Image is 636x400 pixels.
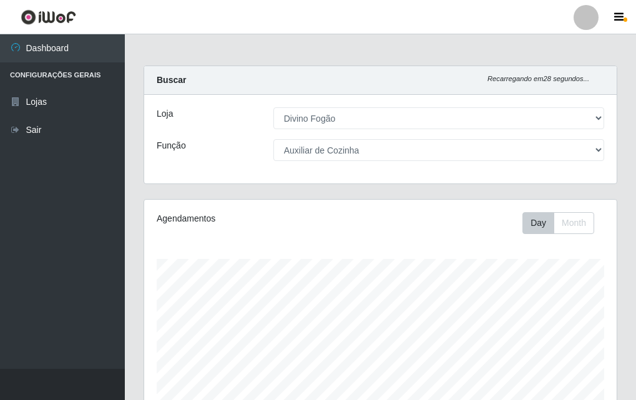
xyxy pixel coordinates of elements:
div: Toolbar with button groups [522,212,604,234]
label: Função [157,139,186,152]
div: First group [522,212,594,234]
button: Month [554,212,594,234]
i: Recarregando em 28 segundos... [487,75,589,82]
button: Day [522,212,554,234]
label: Loja [157,107,173,120]
div: Agendamentos [157,212,332,225]
img: CoreUI Logo [21,9,76,25]
strong: Buscar [157,75,186,85]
